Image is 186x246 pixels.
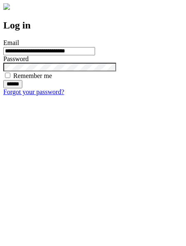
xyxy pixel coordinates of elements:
label: Remember me [13,72,52,79]
h2: Log in [3,20,183,31]
label: Email [3,39,19,46]
label: Password [3,55,29,62]
a: Forgot your password? [3,88,64,95]
img: logo-4e3dc11c47720685a147b03b5a06dd966a58ff35d612b21f08c02c0306f2b779.png [3,3,10,10]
